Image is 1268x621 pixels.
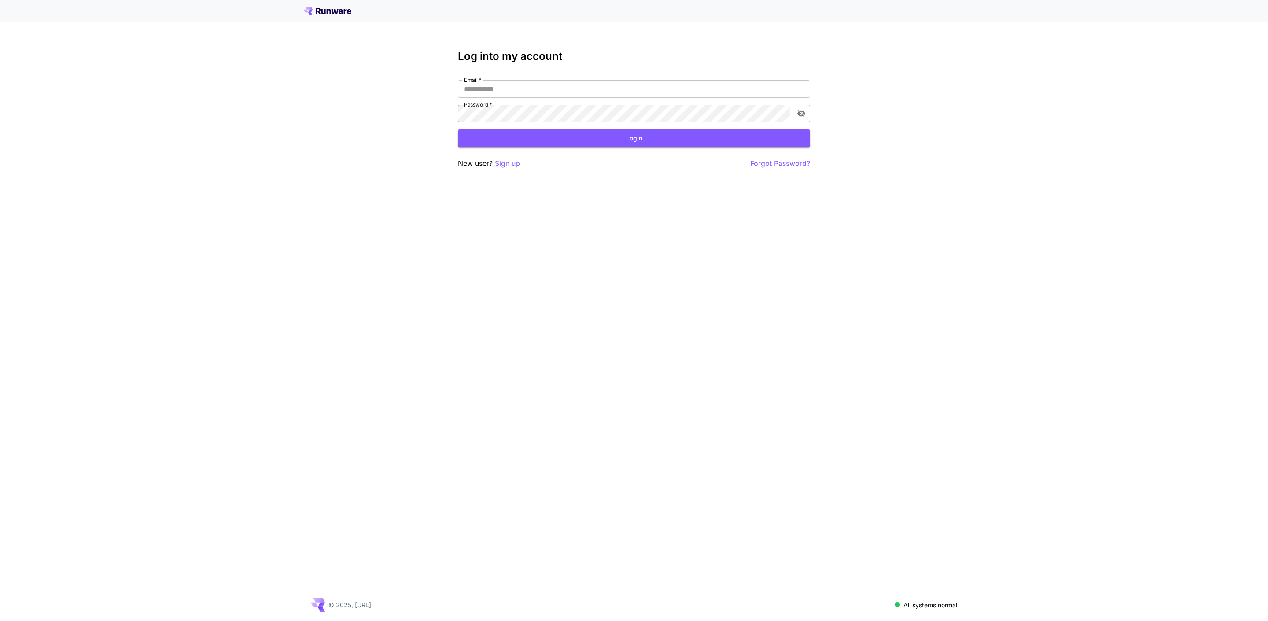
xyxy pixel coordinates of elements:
label: Password [464,101,492,108]
button: Login [458,129,810,147]
p: © 2025, [URL] [328,600,371,610]
button: Sign up [495,158,520,169]
label: Email [464,76,481,84]
button: Forgot Password? [750,158,810,169]
button: toggle password visibility [793,106,809,121]
p: New user? [458,158,520,169]
p: All systems normal [903,600,957,610]
h3: Log into my account [458,50,810,62]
